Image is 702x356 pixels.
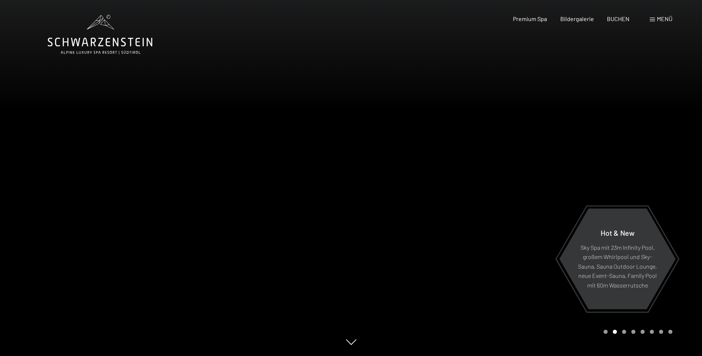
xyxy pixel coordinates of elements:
div: Carousel Pagination [601,330,672,334]
a: Hot & New Sky Spa mit 23m Infinity Pool, großem Whirlpool und Sky-Sauna, Sauna Outdoor Lounge, ne... [559,208,676,310]
div: Carousel Page 7 [659,330,663,334]
div: Carousel Page 5 [641,330,645,334]
div: Carousel Page 2 (Current Slide) [613,330,617,334]
span: Menü [657,15,672,22]
a: Bildergalerie [560,15,594,22]
div: Carousel Page 1 [604,330,608,334]
a: Premium Spa [513,15,547,22]
div: Carousel Page 6 [650,330,654,334]
span: Hot & New [601,228,635,237]
div: Carousel Page 4 [631,330,635,334]
a: BUCHEN [607,15,629,22]
div: Carousel Page 8 [668,330,672,334]
p: Sky Spa mit 23m Infinity Pool, großem Whirlpool und Sky-Sauna, Sauna Outdoor Lounge, neue Event-S... [577,242,658,290]
div: Carousel Page 3 [622,330,626,334]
